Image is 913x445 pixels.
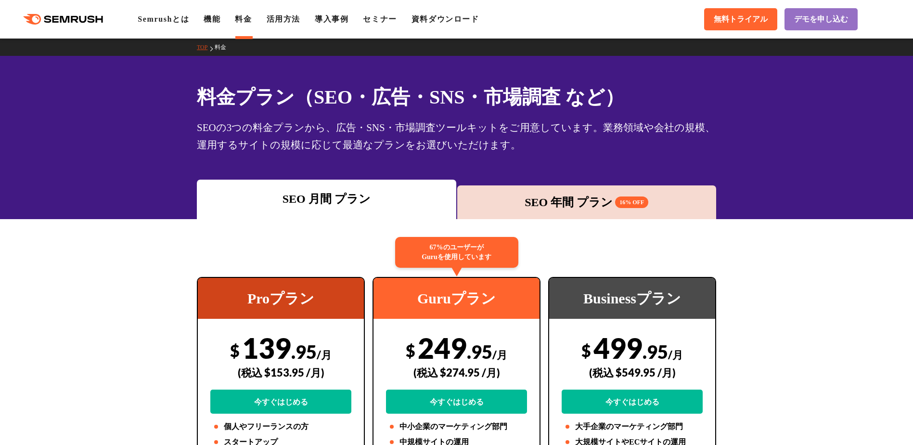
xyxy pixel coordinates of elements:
a: 活用方法 [267,15,300,23]
span: .95 [291,340,317,363]
div: Guruプラン [373,278,540,319]
h1: 料金プラン（SEO・広告・SNS・市場調査 など） [197,83,716,111]
span: $ [406,340,415,360]
span: 無料トライアル [714,14,768,25]
div: Businessプラン [549,278,715,319]
span: $ [581,340,591,360]
span: /月 [668,348,683,361]
a: セミナー [363,15,397,23]
li: 個人やフリーランスの方 [210,421,351,432]
span: 16% OFF [615,196,648,208]
a: デモを申し込む [784,8,858,30]
div: 67%のユーザーが Guruを使用しています [395,237,518,268]
a: 料金 [215,44,233,51]
a: 機能 [204,15,220,23]
div: 139 [210,331,351,414]
div: (税込 $549.95 /月) [562,355,703,390]
span: /月 [317,348,332,361]
a: 今すぐはじめる [562,390,703,414]
div: (税込 $153.95 /月) [210,355,351,390]
a: 資料ダウンロード [411,15,479,23]
span: /月 [492,348,507,361]
li: 大手企業のマーケティング部門 [562,421,703,432]
div: 499 [562,331,703,414]
a: 導入事例 [315,15,348,23]
div: 249 [386,331,527,414]
span: .95 [643,340,668,363]
div: Proプラン [198,278,364,319]
a: Semrushとは [138,15,189,23]
span: $ [230,340,240,360]
a: 今すぐはじめる [210,390,351,414]
span: .95 [467,340,492,363]
span: デモを申し込む [794,14,848,25]
div: (税込 $274.95 /月) [386,355,527,390]
div: SEO 月間 プラン [202,190,451,208]
a: 無料トライアル [704,8,777,30]
a: 料金 [235,15,252,23]
a: TOP [197,44,215,51]
a: 今すぐはじめる [386,390,527,414]
div: SEO 年間 プラン [462,194,712,211]
div: SEOの3つの料金プランから、広告・SNS・市場調査ツールキットをご用意しています。業務領域や会社の規模、運用するサイトの規模に応じて最適なプランをお選びいただけます。 [197,119,716,154]
li: 中小企業のマーケティング部門 [386,421,527,432]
